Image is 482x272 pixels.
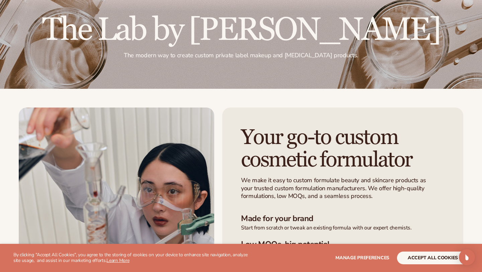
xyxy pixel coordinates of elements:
[241,214,445,223] h3: Made for your brand
[106,257,129,264] a: Learn More
[13,252,252,264] p: By clicking "Accept All Cookies", you agree to the storing of cookies on your device to enhance s...
[241,224,445,231] p: Start from scratch or tweak an existing formula with our expert chemists.
[335,255,389,261] span: Manage preferences
[241,177,430,200] p: We make it easy to custom formulate beauty and skincare products as your trusted custom formulati...
[335,252,389,264] button: Manage preferences
[19,52,463,59] p: The modern way to create custom private label makeup and [MEDICAL_DATA] products.
[19,14,463,46] h2: The Lab by [PERSON_NAME]
[241,126,445,171] h1: Your go-to custom cosmetic formulator
[459,249,475,265] div: Open Intercom Messenger
[241,240,445,249] h3: Low MOQs, big potential
[397,252,469,264] button: accept all cookies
